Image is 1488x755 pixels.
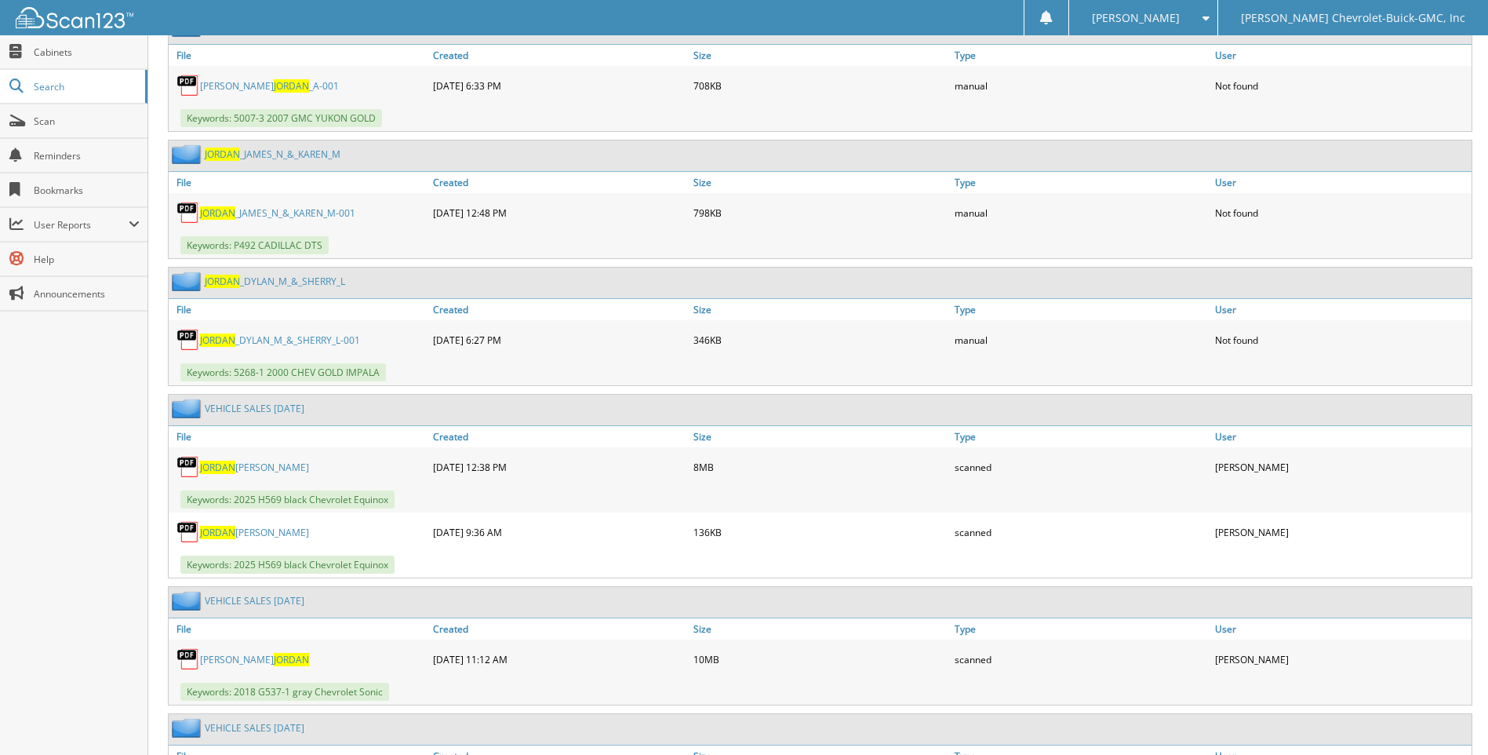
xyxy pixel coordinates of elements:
div: Not found [1211,197,1472,228]
a: File [169,299,429,320]
a: Created [429,45,689,66]
a: File [169,426,429,447]
img: folder2.png [172,272,205,291]
iframe: Chat Widget [1410,680,1488,755]
a: [PERSON_NAME]JORDAN_A-001 [200,79,339,93]
img: PDF.png [176,201,200,224]
span: [PERSON_NAME] [1092,13,1180,23]
a: VEHICLE SALES [DATE] [205,721,304,735]
a: Created [429,426,689,447]
a: Created [429,618,689,640]
span: JORDAN [274,79,309,93]
div: [DATE] 12:38 PM [429,451,689,483]
img: folder2.png [172,144,205,164]
div: [DATE] 9:36 AM [429,516,689,548]
div: Not found [1211,324,1472,356]
div: scanned [951,644,1211,675]
span: Keywords: 5268-1 2000 CHEV GOLD IMPALA [180,363,386,381]
span: JORDAN [205,275,240,288]
span: Bookmarks [34,184,140,197]
span: Keywords: 2025 H569 black Chevrolet Equinox [180,556,395,574]
img: PDF.png [176,328,200,352]
div: [DATE] 6:27 PM [429,324,689,356]
a: Size [689,45,950,66]
span: Keywords: 5007-3 2007 GMC YUKON GOLD [180,109,382,127]
a: VEHICLE SALES [DATE] [205,402,304,415]
span: JORDAN [200,526,235,539]
a: Size [689,426,950,447]
a: File [169,172,429,193]
div: 10MB [689,644,950,675]
div: manual [951,197,1211,228]
a: Type [951,172,1211,193]
a: User [1211,172,1472,193]
div: 136KB [689,516,950,548]
a: JORDAN_JAMES_N_&_KAREN_M [205,148,340,161]
span: Announcements [34,287,140,301]
span: JORDAN [274,653,309,666]
a: File [169,45,429,66]
img: folder2.png [172,591,205,611]
span: Reminders [34,149,140,162]
span: JORDAN [200,206,235,220]
img: PDF.png [176,647,200,671]
a: Created [429,172,689,193]
div: [DATE] 11:12 AM [429,644,689,675]
a: [PERSON_NAME]JORDAN [200,653,309,666]
a: Type [951,618,1211,640]
img: PDF.png [176,455,200,479]
img: PDF.png [176,74,200,97]
a: User [1211,426,1472,447]
div: 708KB [689,70,950,101]
div: scanned [951,451,1211,483]
div: [PERSON_NAME] [1211,451,1472,483]
a: Size [689,299,950,320]
div: manual [951,324,1211,356]
a: Type [951,299,1211,320]
div: [PERSON_NAME] [1211,516,1472,548]
a: Size [689,618,950,640]
a: JORDAN[PERSON_NAME] [200,526,309,539]
span: JORDAN [205,148,240,161]
div: Not found [1211,70,1472,101]
span: Search [34,80,137,93]
img: PDF.png [176,520,200,544]
span: Scan [34,115,140,128]
div: 8MB [689,451,950,483]
a: User [1211,299,1472,320]
a: Size [689,172,950,193]
div: [PERSON_NAME] [1211,644,1472,675]
a: JORDAN[PERSON_NAME] [200,461,309,474]
span: Keywords: 2025 H569 black Chevrolet Equinox [180,491,395,509]
a: Type [951,45,1211,66]
span: JORDAN [200,334,235,347]
a: File [169,618,429,640]
img: folder2.png [172,718,205,738]
span: [PERSON_NAME] Chevrolet-Buick-GMC, Inc [1241,13,1465,23]
div: [DATE] 6:33 PM [429,70,689,101]
a: VEHICLE SALES [DATE] [205,594,304,607]
div: scanned [951,516,1211,548]
a: JORDAN_DYLAN_M_&_SHERRY_L [205,275,345,288]
a: Created [429,299,689,320]
span: JORDAN [200,461,235,474]
span: Help [34,253,140,266]
a: Type [951,426,1211,447]
span: Cabinets [34,46,140,59]
a: User [1211,618,1472,640]
img: scan123-logo-white.svg [16,7,133,28]
div: [DATE] 12:48 PM [429,197,689,228]
span: Keywords: P492 CADILLAC DTS [180,236,329,254]
span: Keywords: 2018 G537-1 gray Chevrolet Sonic [180,683,389,701]
div: 798KB [689,197,950,228]
a: JORDAN_JAMES_N_&_KAREN_M-001 [200,206,355,220]
img: folder2.png [172,399,205,418]
div: manual [951,70,1211,101]
a: JORDAN_DYLAN_M_&_SHERRY_L-001 [200,334,360,347]
div: 346KB [689,324,950,356]
span: User Reports [34,218,129,232]
a: User [1211,45,1472,66]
